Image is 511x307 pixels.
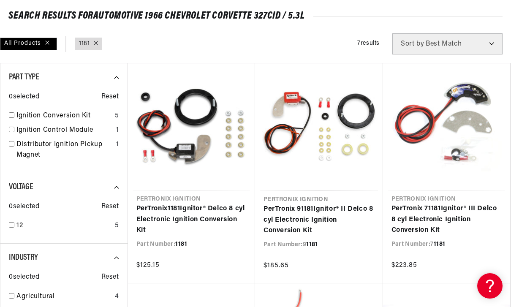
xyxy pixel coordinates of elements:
[9,272,39,283] span: 0 selected
[9,253,38,262] span: Industry
[16,291,111,302] a: Agricultural
[16,139,113,161] a: Distributor Ignition Pickup Magnet
[101,201,119,212] span: Reset
[79,39,90,49] a: 1181
[16,125,113,136] a: Ignition Control Module
[116,125,119,136] div: 1
[116,139,119,150] div: 1
[16,111,111,122] a: Ignition Conversion Kit
[136,204,247,236] a: PerTronix1181Ignitor® Delco 8 cyl Electronic Ignition Conversion Kit
[8,12,503,20] div: SEARCH RESULTS FOR Automotive 1966 Chevrolet Corvette 327cid / 5.3L
[115,291,119,302] div: 4
[115,220,119,231] div: 5
[264,204,375,236] a: PerTronix 91181Ignitor® II Delco 8 cyl Electronic Ignition Conversion Kit
[9,92,39,103] span: 0 selected
[357,40,380,46] span: 7 results
[115,111,119,122] div: 5
[9,183,33,191] span: Voltage
[101,92,119,103] span: Reset
[16,220,111,231] a: 12
[9,73,39,82] span: Part Type
[101,272,119,283] span: Reset
[391,204,502,236] a: PerTronix 71181Ignitor® III Delco 8 cyl Electronic Ignition Conversion Kit
[401,41,424,47] span: Sort by
[9,201,39,212] span: 0 selected
[392,33,503,54] select: Sort by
